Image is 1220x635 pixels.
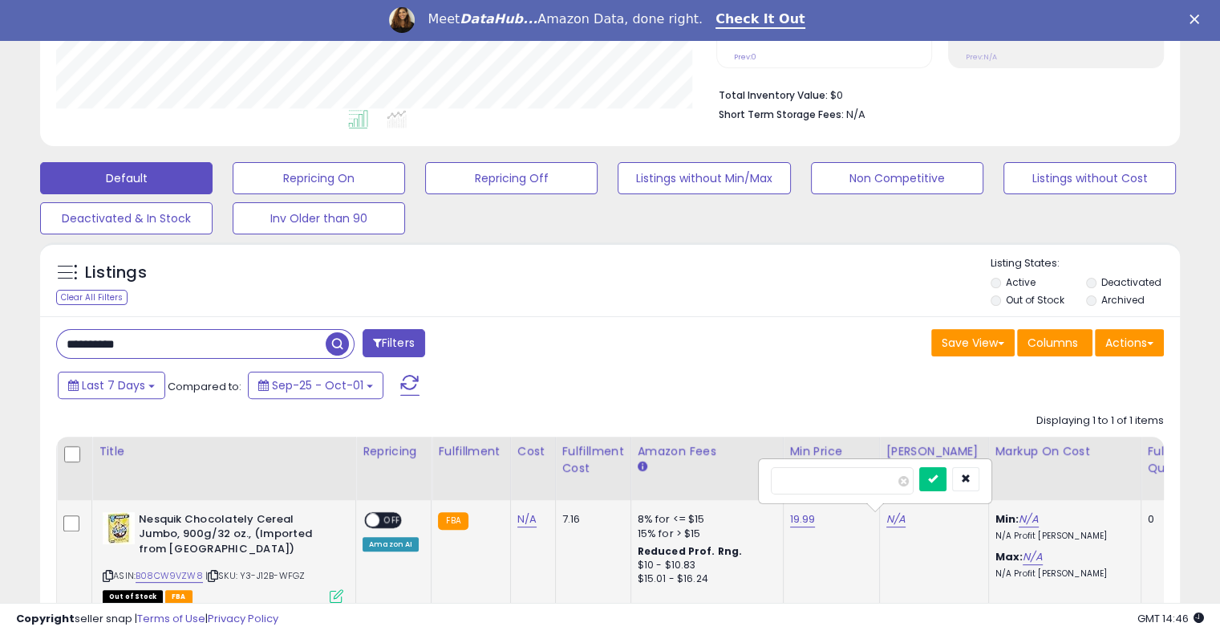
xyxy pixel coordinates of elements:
[1006,275,1036,289] label: Active
[1006,293,1064,307] label: Out of Stock
[1027,335,1078,351] span: Columns
[460,11,537,26] i: DataHub...
[1017,329,1092,356] button: Columns
[1100,275,1161,289] label: Deactivated
[139,512,334,561] b: Nesquik Chocolately Cereal Jumbo, 900g/32 oz., (Imported from [GEOGRAPHIC_DATA])
[85,262,147,284] h5: Listings
[56,290,128,305] div: Clear All Filters
[16,612,278,627] div: seller snap | |
[363,329,425,357] button: Filters
[638,559,771,572] div: $10 - $10.83
[438,443,503,460] div: Fulfillment
[233,202,405,234] button: Inv Older than 90
[638,460,647,474] small: Amazon Fees.
[205,569,305,582] span: | SKU: Y3-J12B-WFGZ
[638,572,771,586] div: $15.01 - $16.24
[995,568,1129,580] p: N/A Profit [PERSON_NAME]
[165,590,193,604] span: FBA
[562,512,618,527] div: 7.16
[1137,611,1204,626] span: 2025-10-9 14:46 GMT
[790,443,873,460] div: Min Price
[995,443,1134,460] div: Markup on Cost
[1190,14,1206,24] div: Close
[966,52,997,62] small: Prev: N/A
[103,590,163,604] span: All listings that are currently out of stock and unavailable for purchase on Amazon
[136,569,203,583] a: B08CW9VZW8
[208,611,278,626] a: Privacy Policy
[638,512,771,527] div: 8% for <= $15
[168,379,241,394] span: Compared to:
[99,443,349,460] div: Title
[1036,413,1164,429] div: Displaying 1 to 1 of 1 items
[1148,443,1203,477] div: Fulfillable Quantity
[233,162,405,194] button: Repricing On
[995,531,1129,542] p: N/A Profit [PERSON_NAME]
[719,108,844,121] b: Short Term Storage Fees:
[846,107,865,122] span: N/A
[58,372,165,399] button: Last 7 Days
[638,527,771,541] div: 15% for > $15
[517,511,537,527] a: N/A
[379,513,405,527] span: OFF
[272,377,363,393] span: Sep-25 - Oct-01
[995,511,1019,527] b: Min:
[16,611,75,626] strong: Copyright
[363,443,424,460] div: Repricing
[428,11,703,27] div: Meet Amazon Data, done right.
[638,443,776,460] div: Amazon Fees
[40,202,213,234] button: Deactivated & In Stock
[248,372,383,399] button: Sep-25 - Oct-01
[438,512,468,530] small: FBA
[1148,512,1198,527] div: 0
[734,52,756,62] small: Prev: 0
[719,84,1152,104] li: $0
[103,512,135,544] img: 51nkaPv9PkL._SL40_.jpg
[1095,329,1164,356] button: Actions
[811,162,983,194] button: Non Competitive
[517,443,549,460] div: Cost
[715,11,805,29] a: Check It Out
[618,162,790,194] button: Listings without Min/Max
[991,256,1180,271] p: Listing States:
[562,443,624,477] div: Fulfillment Cost
[931,329,1015,356] button: Save View
[1019,511,1038,527] a: N/A
[82,377,145,393] span: Last 7 Days
[790,511,816,527] a: 19.99
[886,443,982,460] div: [PERSON_NAME]
[103,512,343,601] div: ASIN:
[719,88,828,102] b: Total Inventory Value:
[137,611,205,626] a: Terms of Use
[1100,293,1144,307] label: Archived
[425,162,598,194] button: Repricing Off
[988,437,1141,500] th: The percentage added to the cost of goods (COGS) that forms the calculator for Min & Max prices.
[638,544,743,558] b: Reduced Prof. Rng.
[40,162,213,194] button: Default
[995,549,1023,564] b: Max:
[1023,549,1042,565] a: N/A
[1003,162,1176,194] button: Listings without Cost
[389,7,415,33] img: Profile image for Georgie
[886,511,906,527] a: N/A
[363,537,419,552] div: Amazon AI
